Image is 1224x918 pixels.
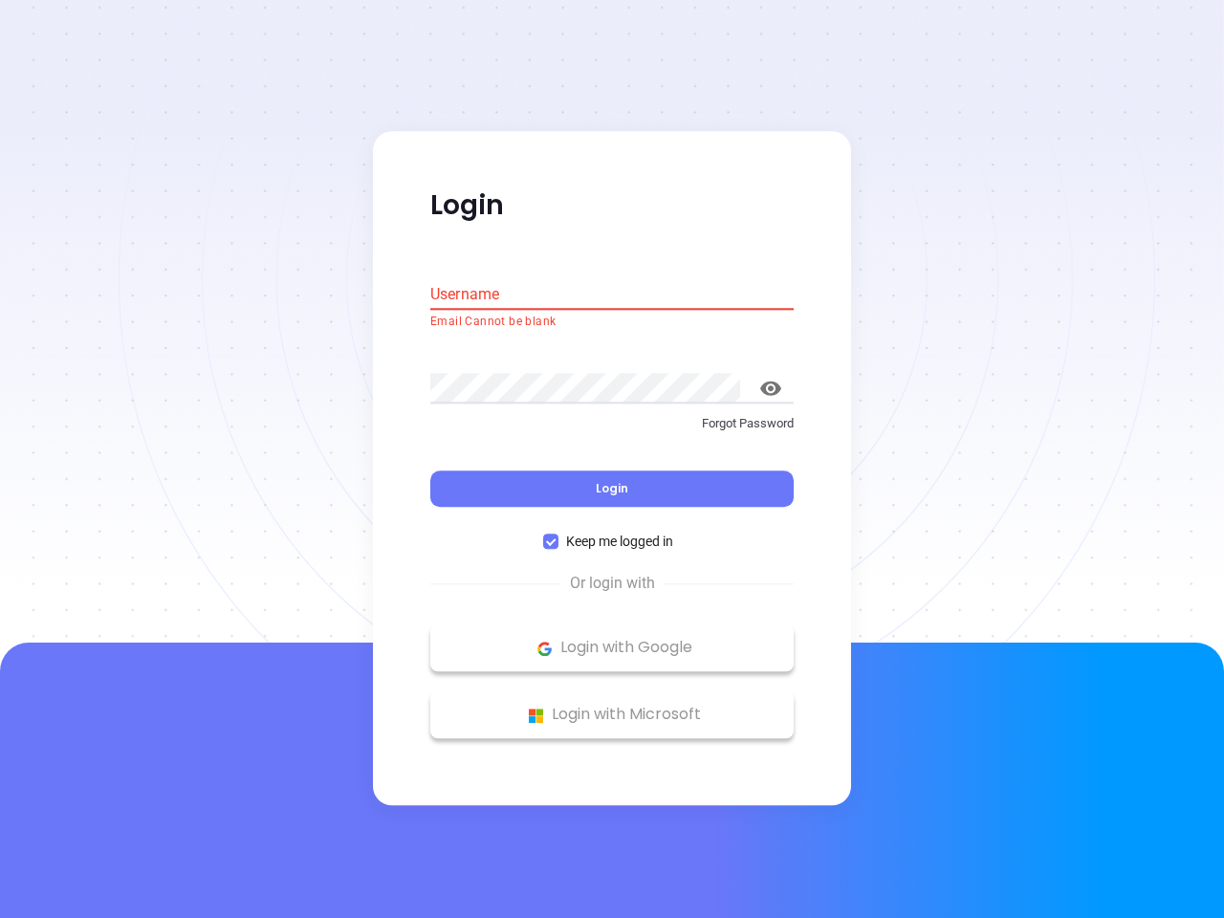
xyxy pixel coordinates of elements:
img: Microsoft Logo [524,704,548,728]
p: Login with Microsoft [440,701,784,730]
img: Google Logo [533,637,557,661]
p: Email Cannot be blank [430,313,794,332]
span: Keep me logged in [558,532,681,553]
p: Forgot Password [430,414,794,433]
button: Google Logo Login with Google [430,624,794,672]
button: Microsoft Logo Login with Microsoft [430,691,794,739]
p: Login [430,188,794,223]
span: Login [596,481,628,497]
a: Forgot Password [430,414,794,448]
span: Or login with [560,573,665,596]
button: toggle password visibility [748,365,794,411]
p: Login with Google [440,634,784,663]
button: Login [430,471,794,508]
